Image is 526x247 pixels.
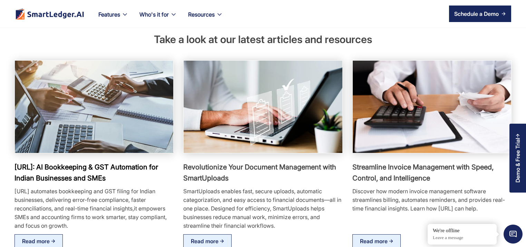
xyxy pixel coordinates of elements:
[14,187,174,230] div: [URL] automates bookkeeping and GST filing for Indian businesses, delivering error-free complianc...
[98,10,120,19] div: Features
[501,12,506,16] img: arrow right icon
[183,187,342,230] div: SmartUploads enables fast, secure uploads, automatic categorization, and easy access to financial...
[51,239,55,243] img: arrow right
[433,235,491,241] p: Leave a message
[352,187,512,213] div: Discover how modern invoice management software streamlines billing, automates reminders, and pro...
[183,10,228,28] div: Resources
[191,236,218,247] div: Read more
[188,10,215,19] div: Resources
[389,239,393,243] img: arrow right
[139,10,169,19] div: Who's it for
[15,8,85,20] a: home
[184,61,342,153] img: Revolutionize Your Document Management with SmartUploads
[93,10,134,28] div: Features
[134,10,183,28] div: Who's it for
[353,61,511,153] img: Streamline Invoice Management with Speed, Control, and Intelligence
[14,162,174,184] h3: [URL]: AI Bookkeeping & GST Automation for Indian Businesses and SMEs
[449,6,511,22] a: Schedule a Demo
[15,8,85,20] img: footer logo
[7,56,181,157] img: SmartLedger.AI: AI Bookkeeping & GST Automation for Indian Businesses and SMEs
[352,162,512,184] h3: Streamline Invoice Management with Speed, Control, and Intelligence
[220,239,224,243] img: arrow right
[504,225,523,244] span: Chat Widget
[360,236,388,247] div: Read more
[515,138,521,183] div: Demo & Free Trial
[14,32,512,47] h2: Take a look at our latest articles and resources
[22,236,50,247] div: Read more
[433,227,491,234] div: We're offline
[454,10,499,18] div: Schedule a Demo
[183,162,342,184] h3: Revolutionize Your Document Management with SmartUploads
